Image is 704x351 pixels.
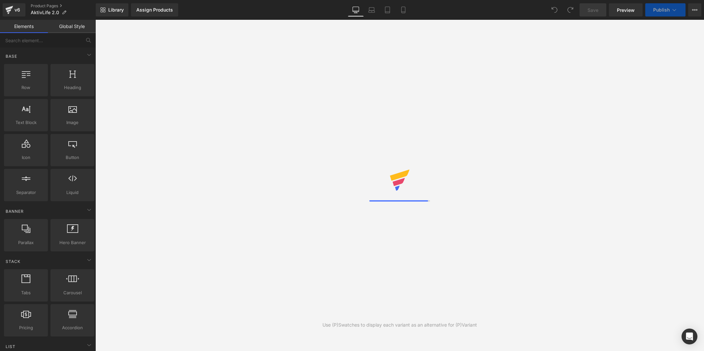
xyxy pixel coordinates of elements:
[52,119,92,126] span: Image
[5,208,24,214] span: Banner
[52,324,92,331] span: Accordion
[395,3,411,16] a: Mobile
[13,6,21,14] div: v6
[380,3,395,16] a: Tablet
[108,7,124,13] span: Library
[6,189,46,196] span: Separator
[31,10,59,15] span: AktivLife 2.0
[31,3,96,9] a: Product Pages
[322,321,477,329] div: Use (P)Swatches to display each variant as an alternative for (P)Variant
[6,154,46,161] span: Icon
[52,189,92,196] span: Liquid
[682,329,697,344] div: Open Intercom Messenger
[617,7,635,14] span: Preview
[364,3,380,16] a: Laptop
[136,7,173,13] div: Assign Products
[548,3,561,16] button: Undo
[48,20,96,33] a: Global Style
[6,239,46,246] span: Parallax
[564,3,577,16] button: Redo
[609,3,643,16] a: Preview
[5,258,21,265] span: Stack
[52,239,92,246] span: Hero Banner
[5,343,16,350] span: List
[688,3,701,16] button: More
[52,154,92,161] span: Button
[96,3,128,16] a: New Library
[653,7,670,13] span: Publish
[6,119,46,126] span: Text Block
[52,84,92,91] span: Heading
[6,324,46,331] span: Pricing
[6,289,46,296] span: Tabs
[3,3,25,16] a: v6
[348,3,364,16] a: Desktop
[52,289,92,296] span: Carousel
[5,53,18,59] span: Base
[6,84,46,91] span: Row
[645,3,686,16] button: Publish
[587,7,598,14] span: Save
